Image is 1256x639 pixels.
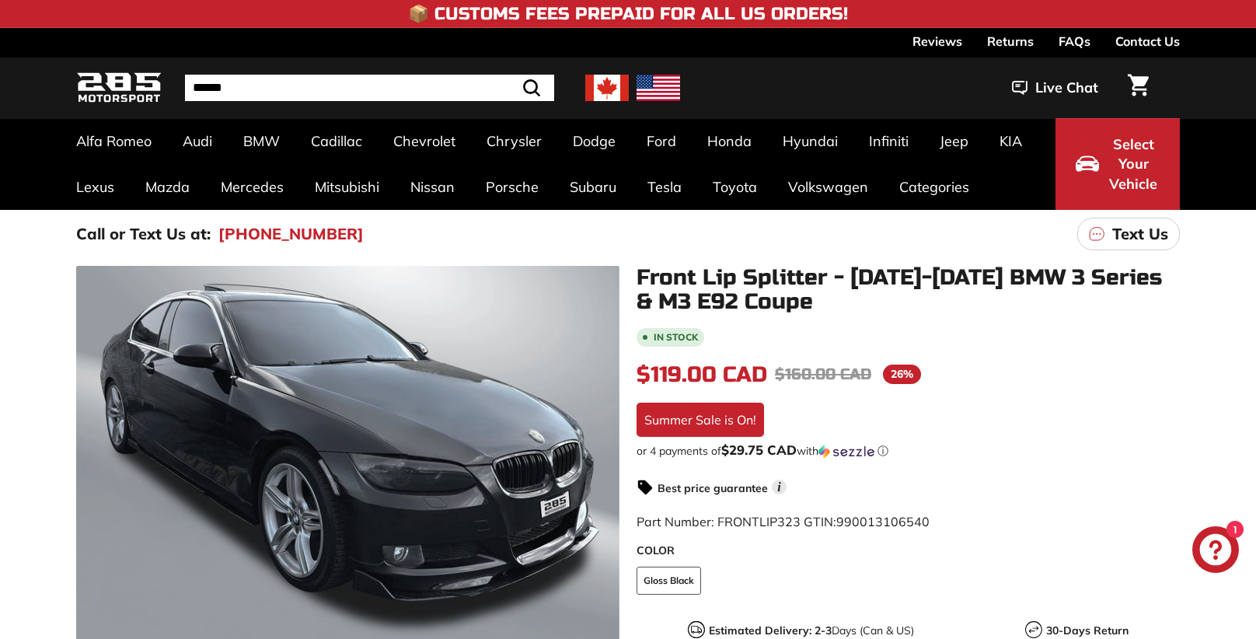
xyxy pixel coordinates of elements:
[295,118,378,164] a: Cadillac
[470,164,554,210] a: Porsche
[692,118,767,164] a: Honda
[992,68,1118,107] button: Live Chat
[987,28,1034,54] a: Returns
[772,480,787,494] span: i
[1035,78,1098,98] span: Live Chat
[378,118,471,164] a: Chevrolet
[767,118,853,164] a: Hyundai
[228,118,295,164] a: BMW
[61,118,167,164] a: Alfa Romeo
[836,514,930,529] span: 990013106540
[395,164,470,210] a: Nissan
[1046,623,1129,637] strong: 30-Days Return
[721,442,797,458] span: $29.75 CAD
[130,164,205,210] a: Mazda
[637,266,1180,314] h1: Front Lip Splitter - [DATE]-[DATE] BMW 3 Series & M3 E92 Coupe
[167,118,228,164] a: Audi
[408,5,848,23] h4: 📦 Customs Fees Prepaid for All US Orders!
[637,514,930,529] span: Part Number: FRONTLIP323 GTIN:
[1188,526,1244,577] inbox-online-store-chat: Shopify online store chat
[299,164,395,210] a: Mitsubishi
[637,443,1180,459] div: or 4 payments of$29.75 CADwithSezzle Click to learn more about Sezzle
[554,164,632,210] a: Subaru
[1112,222,1168,246] p: Text Us
[1118,61,1158,114] a: Cart
[632,164,697,210] a: Tesla
[61,164,130,210] a: Lexus
[884,164,985,210] a: Categories
[637,361,767,388] span: $119.00 CAD
[984,118,1038,164] a: KIA
[1115,28,1180,54] a: Contact Us
[637,543,1180,559] label: COLOR
[76,70,162,106] img: Logo_285_Motorsport_areodynamics_components
[1077,218,1180,250] a: Text Us
[883,365,921,384] span: 26%
[185,75,554,101] input: Search
[637,443,1180,459] div: or 4 payments of with
[1059,28,1090,54] a: FAQs
[775,365,871,384] span: $160.00 CAD
[557,118,631,164] a: Dodge
[1107,134,1160,194] span: Select Your Vehicle
[76,222,211,246] p: Call or Text Us at:
[697,164,773,210] a: Toyota
[818,445,874,459] img: Sezzle
[654,333,698,342] b: In stock
[205,164,299,210] a: Mercedes
[471,118,557,164] a: Chrysler
[218,222,364,246] a: [PHONE_NUMBER]
[658,481,768,495] strong: Best price guarantee
[773,164,884,210] a: Volkswagen
[924,118,984,164] a: Jeep
[853,118,924,164] a: Infiniti
[912,28,962,54] a: Reviews
[1055,118,1180,210] button: Select Your Vehicle
[631,118,692,164] a: Ford
[709,623,832,637] strong: Estimated Delivery: 2-3
[709,623,914,639] p: Days (Can & US)
[637,403,764,437] div: Summer Sale is On!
